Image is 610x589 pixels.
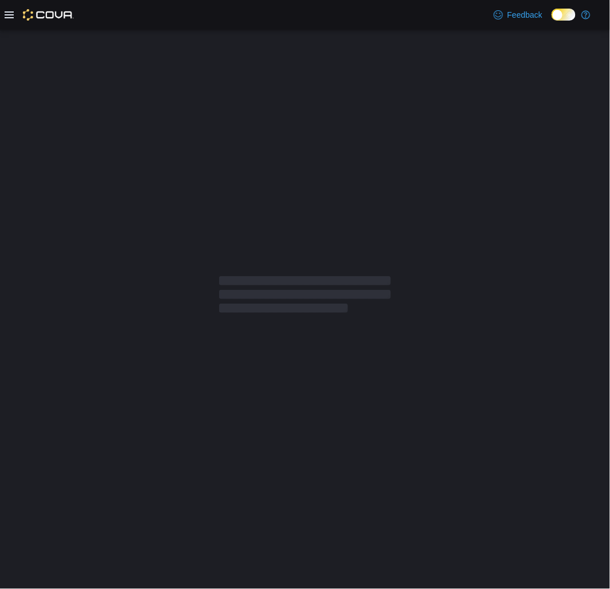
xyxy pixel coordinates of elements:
[23,9,74,21] img: Cova
[219,278,391,315] span: Loading
[508,9,542,21] span: Feedback
[489,3,547,26] a: Feedback
[552,9,576,21] input: Dark Mode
